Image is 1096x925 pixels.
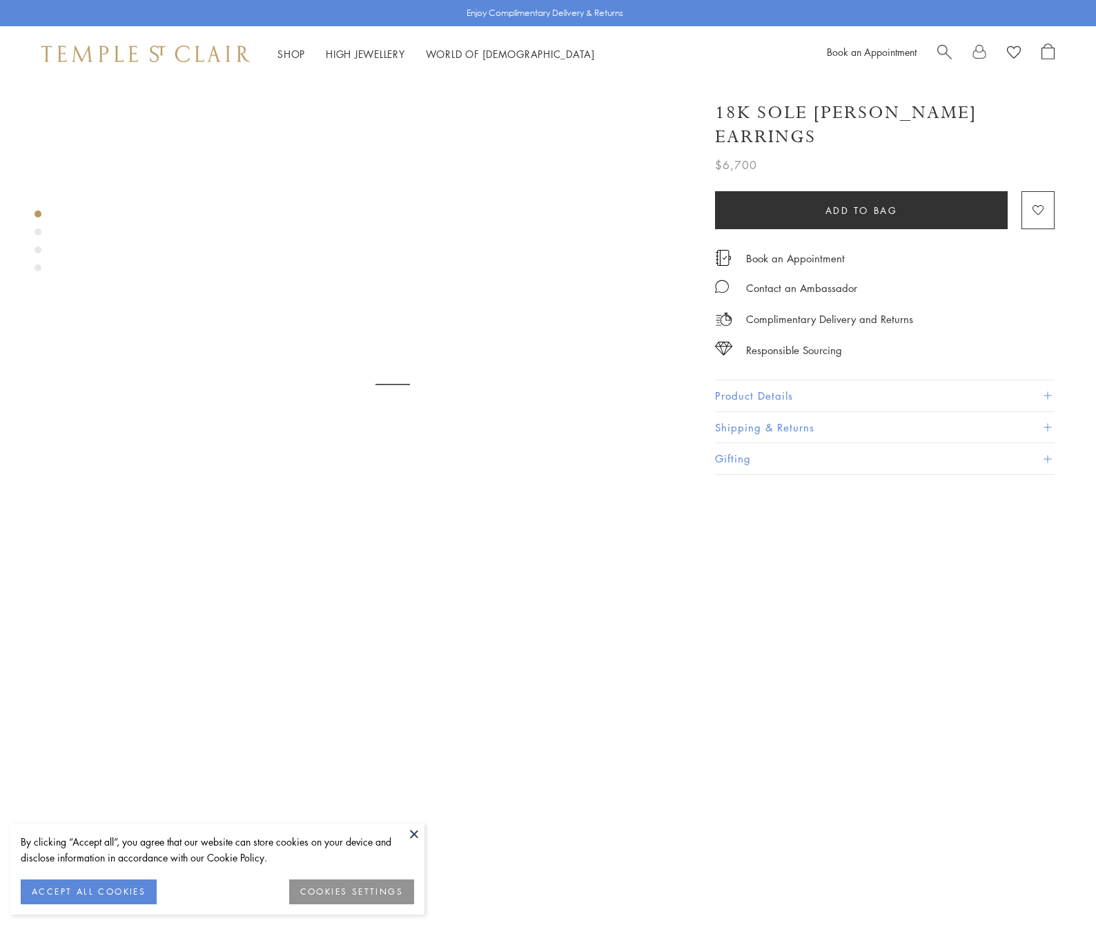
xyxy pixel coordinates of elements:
[715,280,729,293] img: MessageIcon-01_2.svg
[715,156,757,174] span: $6,700
[715,412,1055,443] button: Shipping & Returns
[21,834,414,866] div: By clicking “Accept all”, you agree that our website can store cookies on your device and disclos...
[746,251,845,266] a: Book an Appointment
[715,191,1008,229] button: Add to bag
[467,6,623,20] p: Enjoy Complimentary Delivery & Returns
[289,879,414,904] button: COOKIES SETTINGS
[1027,860,1082,911] iframe: Gorgias live chat messenger
[746,280,857,297] div: Contact an Ambassador
[715,250,732,266] img: icon_appointment.svg
[277,47,305,61] a: ShopShop
[715,443,1055,474] button: Gifting
[326,47,405,61] a: High JewelleryHigh Jewellery
[21,879,157,904] button: ACCEPT ALL COOKIES
[426,47,595,61] a: World of [DEMOGRAPHIC_DATA]World of [DEMOGRAPHIC_DATA]
[937,43,952,64] a: Search
[827,45,917,59] a: Book an Appointment
[277,46,595,63] nav: Main navigation
[715,342,732,356] img: icon_sourcing.svg
[715,101,1055,149] h1: 18K Sole [PERSON_NAME] Earrings
[715,311,732,328] img: icon_delivery.svg
[35,207,41,282] div: Product gallery navigation
[41,46,250,62] img: Temple St. Clair
[1041,43,1055,64] a: Open Shopping Bag
[746,311,913,328] p: Complimentary Delivery and Returns
[746,342,842,359] div: Responsible Sourcing
[1007,43,1021,64] a: View Wishlist
[825,203,898,218] span: Add to bag
[715,380,1055,411] button: Product Details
